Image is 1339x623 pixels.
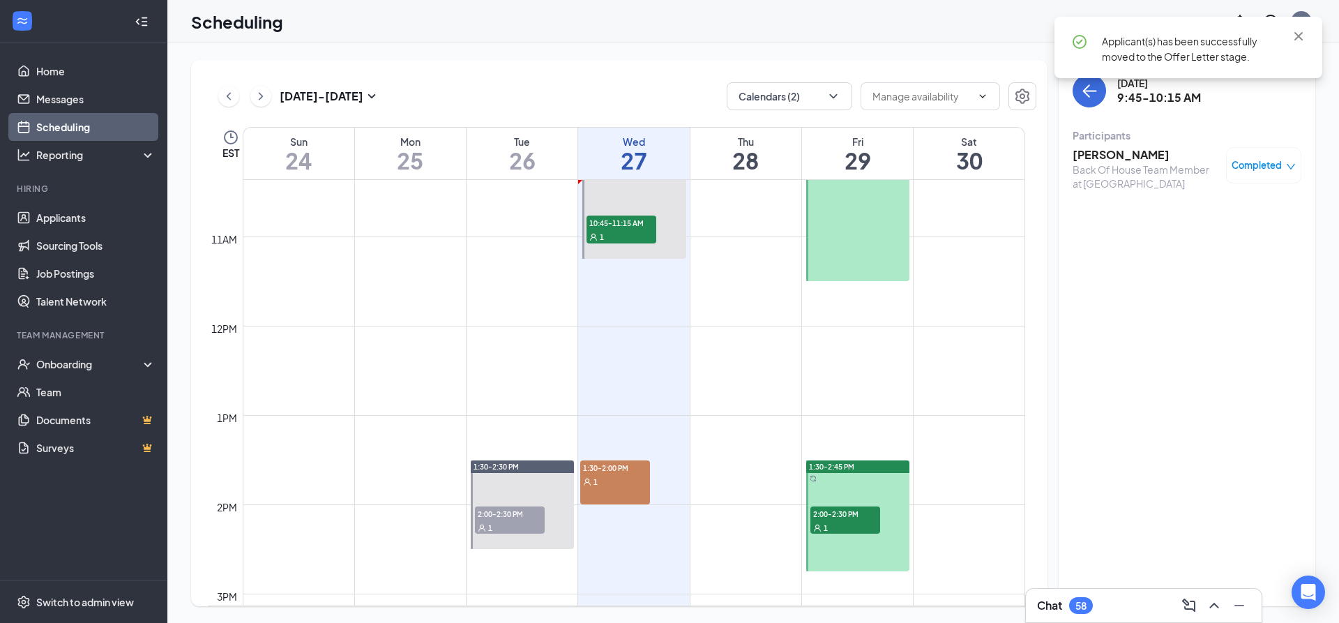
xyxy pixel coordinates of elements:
[872,89,971,104] input: Manage availability
[17,329,153,341] div: Team Management
[254,88,268,105] svg: ChevronRight
[467,128,577,179] a: August 26, 2025
[17,148,31,162] svg: Analysis
[802,135,913,149] div: Fri
[809,462,854,472] span: 1:30-2:45 PM
[824,523,828,533] span: 1
[1075,600,1087,612] div: 58
[1290,28,1307,45] svg: Cross
[15,14,29,28] svg: WorkstreamLogo
[17,595,31,609] svg: Settings
[690,128,801,179] a: August 28, 2025
[243,135,354,149] div: Sun
[1073,163,1219,190] div: Back Of House Team Member at [GEOGRAPHIC_DATA]
[589,233,598,241] svg: User
[36,434,156,462] a: SurveysCrown
[826,89,840,103] svg: ChevronDown
[690,135,801,149] div: Thu
[36,357,144,371] div: Onboarding
[727,82,852,110] button: Calendars (2)ChevronDown
[578,149,689,172] h1: 27
[280,89,363,104] h3: [DATE] - [DATE]
[914,135,1024,149] div: Sat
[578,128,689,179] a: August 27, 2025
[355,135,466,149] div: Mon
[36,113,156,141] a: Scheduling
[583,478,591,486] svg: User
[488,523,492,533] span: 1
[914,149,1024,172] h1: 30
[250,86,271,107] button: ChevronRight
[810,506,880,520] span: 2:00-2:30 PM
[1073,74,1106,107] button: back-button
[1206,597,1223,614] svg: ChevronUp
[475,506,545,520] span: 2:00-2:30 PM
[36,287,156,315] a: Talent Network
[1262,13,1279,30] svg: QuestionInfo
[810,475,817,482] svg: Sync
[218,86,239,107] button: ChevronLeft
[474,462,519,472] span: 1:30-2:30 PM
[600,232,604,242] span: 1
[222,129,239,146] svg: Clock
[690,149,801,172] h1: 28
[802,149,913,172] h1: 29
[36,85,156,113] a: Messages
[1295,15,1308,27] div: NG
[813,524,822,532] svg: User
[578,135,689,149] div: Wed
[222,88,236,105] svg: ChevronLeft
[977,91,988,102] svg: ChevronDown
[135,15,149,29] svg: Collapse
[1232,13,1248,30] svg: Notifications
[467,135,577,149] div: Tue
[243,149,354,172] h1: 24
[1292,576,1325,609] div: Open Intercom Messenger
[17,183,153,195] div: Hiring
[1117,90,1201,105] h3: 9:45-10:15 AM
[580,460,650,474] span: 1:30-2:00 PM
[1071,33,1088,50] svg: CheckmarkCircle
[36,204,156,232] a: Applicants
[36,148,156,162] div: Reporting
[1037,598,1062,613] h3: Chat
[1073,147,1219,163] h3: [PERSON_NAME]
[1008,82,1036,110] button: Settings
[214,410,240,426] div: 1pm
[1181,597,1197,614] svg: ComposeMessage
[914,128,1024,179] a: August 30, 2025
[802,128,913,179] a: August 29, 2025
[1203,594,1225,617] button: ChevronUp
[243,128,354,179] a: August 24, 2025
[36,260,156,287] a: Job Postings
[1228,594,1250,617] button: Minimize
[214,589,240,604] div: 3pm
[209,232,240,247] div: 11am
[593,477,598,487] span: 1
[467,149,577,172] h1: 26
[1232,158,1282,172] span: Completed
[1102,35,1257,63] span: Applicant(s) has been successfully moved to the Offer Letter stage.
[1073,128,1301,142] div: Participants
[1178,594,1200,617] button: ComposeMessage
[36,595,134,609] div: Switch to admin view
[355,149,466,172] h1: 25
[191,10,283,33] h1: Scheduling
[222,146,239,160] span: EST
[587,216,656,230] span: 10:45-11:15 AM
[214,500,240,515] div: 2pm
[1014,88,1031,105] svg: Settings
[36,406,156,434] a: DocumentsCrown
[36,378,156,406] a: Team
[355,128,466,179] a: August 25, 2025
[363,88,380,105] svg: SmallChevronDown
[478,524,486,532] svg: User
[1081,82,1098,99] svg: ArrowLeft
[209,321,240,336] div: 12pm
[36,57,156,85] a: Home
[1286,162,1296,172] span: down
[1231,597,1248,614] svg: Minimize
[36,232,156,260] a: Sourcing Tools
[17,357,31,371] svg: UserCheck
